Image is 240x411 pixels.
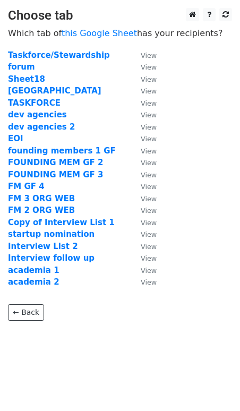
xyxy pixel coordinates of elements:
a: View [130,253,157,263]
small: View [141,171,157,179]
a: View [130,194,157,203]
small: View [141,123,157,131]
a: View [130,134,157,143]
a: FOUNDING MEM GF 2 [8,158,103,167]
a: View [130,206,157,215]
small: View [141,243,157,251]
small: View [141,183,157,191]
small: View [141,230,157,238]
a: academia 2 [8,277,59,287]
a: View [130,158,157,167]
a: View [130,242,157,251]
a: forum [8,62,35,72]
small: View [141,219,157,227]
a: this Google Sheet [62,28,137,38]
a: FOUNDING MEM GF 3 [8,170,103,179]
small: View [141,267,157,275]
small: View [141,278,157,286]
small: View [141,75,157,83]
a: FM 3 ORG WEB [8,194,75,203]
small: View [141,111,157,119]
small: View [141,63,157,71]
a: View [130,266,157,275]
a: FM GF 4 [8,182,45,191]
small: View [141,254,157,262]
a: View [130,277,157,287]
a: View [130,218,157,227]
a: founding members 1 GF [8,146,116,156]
a: View [130,182,157,191]
a: Taskforce/Stewardship [8,50,110,60]
small: View [141,99,157,107]
a: View [130,122,157,132]
a: dev agencies 2 [8,122,75,132]
a: Copy of Interview List 1 [8,218,115,227]
a: TASKFORCE [8,98,61,108]
a: View [130,229,157,239]
a: View [130,74,157,84]
small: View [141,195,157,203]
a: dev agencies [8,110,67,119]
a: View [130,50,157,60]
small: View [141,207,157,215]
small: View [141,159,157,167]
a: FM 2 ORG WEB [8,206,75,215]
a: [GEOGRAPHIC_DATA] [8,86,101,96]
a: Sheet18 [8,74,45,84]
a: Interview follow up [8,253,95,263]
a: View [130,86,157,96]
a: View [130,170,157,179]
a: Interview List 2 [8,242,78,251]
a: View [130,62,157,72]
a: View [130,146,157,156]
a: startup nomination [8,229,95,239]
small: View [141,87,157,95]
a: ← Back [8,304,44,321]
h3: Choose tab [8,8,232,23]
small: View [141,147,157,155]
p: Which tab of has your recipients? [8,28,232,39]
small: View [141,52,157,59]
a: EOI [8,134,23,143]
a: academia 1 [8,266,59,275]
a: View [130,110,157,119]
a: View [130,98,157,108]
small: View [141,135,157,143]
